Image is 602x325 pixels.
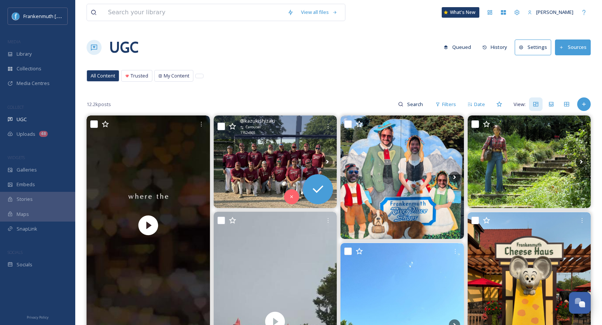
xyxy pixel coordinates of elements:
[8,39,21,44] span: MEDIA
[479,40,515,55] a: History
[17,211,29,218] span: Maps
[246,125,261,130] span: Carousel
[104,4,284,21] input: Search your library
[17,80,50,87] span: Media Centres
[297,5,341,20] a: View all files
[515,39,555,55] a: Settings
[17,166,37,173] span: Galleries
[91,72,115,79] span: All Content
[109,36,138,59] a: UGC
[17,261,32,268] span: Socials
[524,5,577,20] a: [PERSON_NAME]
[23,12,80,20] span: Frankenmuth [US_STATE]
[214,115,337,208] img: ISC World Tournament 2025 🇺🇸🥎 & NAFA World Series with Sting🐝 & Pride💙 American summer fastpitch ...
[479,40,511,55] button: History
[341,115,464,239] img: Whenever I get homesick, I can just go to Michigan... #Bavaria #frankenmuth #Michigan #homesick #...
[474,101,485,108] span: Date
[515,39,551,55] button: Settings
[8,104,24,110] span: COLLECT
[39,131,48,137] div: 48
[17,225,37,232] span: SnapLink
[555,39,591,55] button: Sources
[131,72,148,79] span: Trusted
[442,7,479,18] a: What's New
[240,130,255,135] span: 1152 x 865
[240,117,275,125] span: @ kazukishizaki
[403,97,428,112] input: Search
[17,196,33,203] span: Stories
[8,249,23,255] span: SOCIALS
[8,155,25,160] span: WIDGETS
[87,101,111,108] span: 12.2k posts
[17,50,32,58] span: Library
[514,101,526,108] span: View:
[27,315,49,320] span: Privacy Policy
[17,131,35,138] span: Uploads
[440,40,479,55] a: Queued
[27,312,49,321] a: Privacy Policy
[17,181,35,188] span: Embeds
[17,65,41,72] span: Collections
[164,72,189,79] span: My Content
[442,101,456,108] span: Filters
[569,292,591,314] button: Open Chat
[440,40,475,55] button: Queued
[468,115,591,208] img: Cass River Trading is excited to test out some of our prototypes in our hometown of Frankenmuth M...
[12,12,20,20] img: Social%20Media%20PFP%202025.jpg
[17,116,27,123] span: UGC
[536,9,573,15] span: [PERSON_NAME]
